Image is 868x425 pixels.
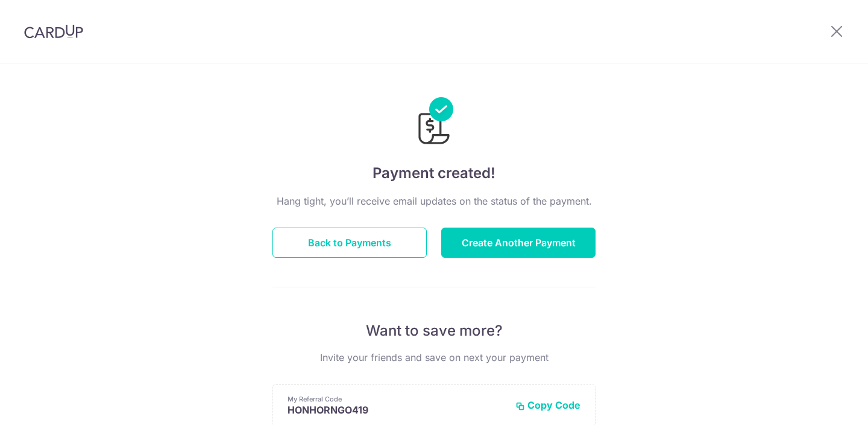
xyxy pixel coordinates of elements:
p: Hang tight, you’ll receive email updates on the status of the payment. [272,194,596,208]
h4: Payment created! [272,162,596,184]
img: Payments [415,97,453,148]
button: Create Another Payment [441,228,596,258]
img: CardUp [24,24,83,39]
p: My Referral Code [288,394,506,404]
p: Want to save more? [272,321,596,340]
button: Copy Code [515,399,580,411]
p: HONHORNGO419 [288,404,506,416]
p: Invite your friends and save on next your payment [272,350,596,365]
button: Back to Payments [272,228,427,258]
